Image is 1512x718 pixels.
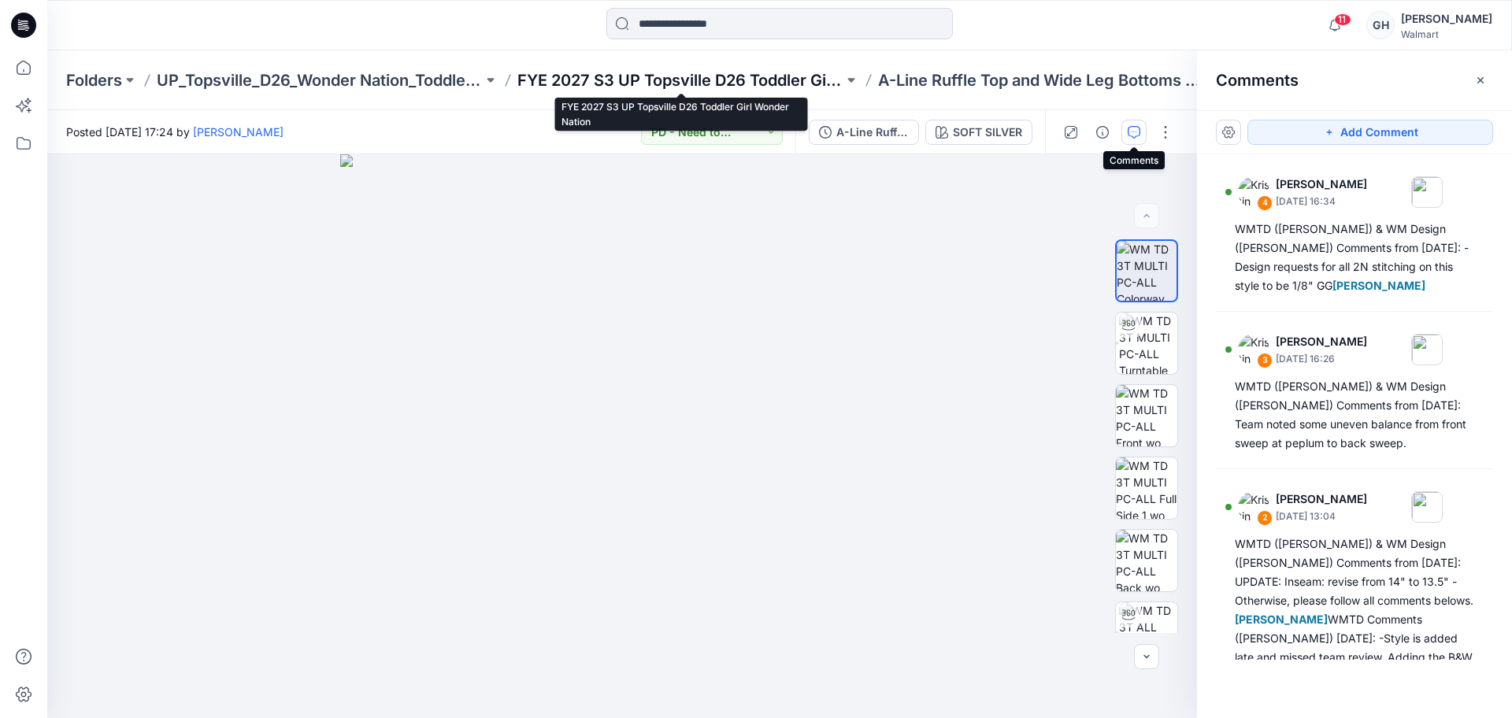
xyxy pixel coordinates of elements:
div: A-Line Ruffle Top and Wide Leg Bottoms Set [836,124,909,141]
div: [PERSON_NAME] [1401,9,1492,28]
button: SOFT SILVER [925,120,1032,145]
img: WM TD 3T ALL BOTTOMS Turntable with Avatar [1119,602,1177,664]
a: Folders [66,69,122,91]
img: WM TD 3T MULTI PC-ALL Back wo Avatar [1116,530,1177,591]
a: FYE 2027 S3 UP Topsville D26 Toddler Girl Wonder Nation [517,69,843,91]
div: WMTD ([PERSON_NAME]) & WM Design ([PERSON_NAME]) Comments from [DATE]: -Design requests for all 2... [1235,220,1474,295]
div: SOFT SILVER [953,124,1022,141]
span: 11 [1334,13,1351,26]
h2: Comments [1216,71,1299,90]
div: 3 [1257,353,1273,368]
img: Kristin Veit [1238,334,1269,365]
span: Posted [DATE] 17:24 by [66,124,283,140]
button: Details [1090,120,1115,145]
a: [PERSON_NAME] [193,125,283,139]
p: A-Line Ruffle Top and Wide Leg Bottoms Set [878,69,1204,91]
a: UP_Topsville_D26_Wonder Nation_Toddler Girl [157,69,483,91]
img: WM TD 3T MULTI PC-ALL Full Side 1 wo Avatar [1116,457,1177,519]
p: [PERSON_NAME] [1276,490,1367,509]
span: [PERSON_NAME] [1332,279,1425,292]
img: WM TD 3T MULTI PC-ALL Front wo Avatar [1116,385,1177,446]
p: [PERSON_NAME] [1276,332,1367,351]
img: WM TD 3T MULTI PC-ALL Colorway wo Avatar [1117,241,1177,301]
p: [DATE] 16:34 [1276,194,1367,209]
p: [DATE] 16:26 [1276,351,1367,367]
p: [PERSON_NAME] [1276,175,1367,194]
img: WM TD 3T MULTI PC-ALL Turntable with Avatar [1119,313,1177,374]
p: [DATE] 13:04 [1276,509,1367,524]
div: Walmart [1401,28,1492,40]
img: Kristin Veit [1238,176,1269,208]
button: A-Line Ruffle Top and Wide Leg Bottoms Set [809,120,919,145]
div: WMTD ([PERSON_NAME]) & WM Design ([PERSON_NAME]) Comments from [DATE]: Team noted some uneven bal... [1235,377,1474,453]
div: 2 [1257,510,1273,526]
img: Kristin Veit [1238,491,1269,523]
button: Add Comment [1247,120,1493,145]
div: 4 [1257,195,1273,211]
img: eyJhbGciOiJIUzI1NiIsImtpZCI6IjAiLCJzbHQiOiJzZXMiLCJ0eXAiOiJKV1QifQ.eyJkYXRhIjp7InR5cGUiOiJzdG9yYW... [340,154,904,718]
span: [PERSON_NAME] [1235,613,1328,626]
div: GH [1366,11,1395,39]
